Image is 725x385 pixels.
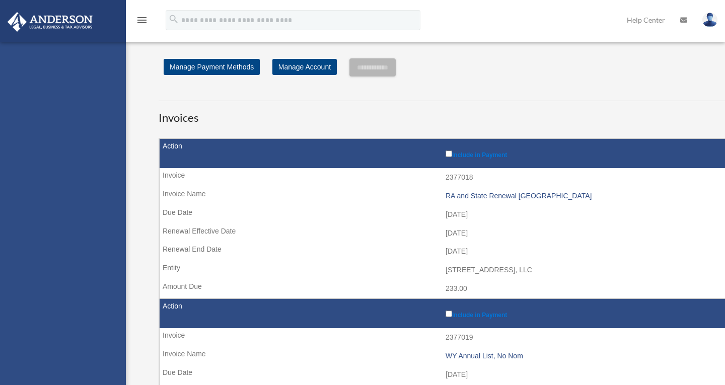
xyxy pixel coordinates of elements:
[446,150,452,157] input: Include in Payment
[5,12,96,32] img: Anderson Advisors Platinum Portal
[136,14,148,26] i: menu
[702,13,717,27] img: User Pic
[164,59,260,75] a: Manage Payment Methods
[136,18,148,26] a: menu
[446,311,452,317] input: Include in Payment
[272,59,337,75] a: Manage Account
[168,14,179,25] i: search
